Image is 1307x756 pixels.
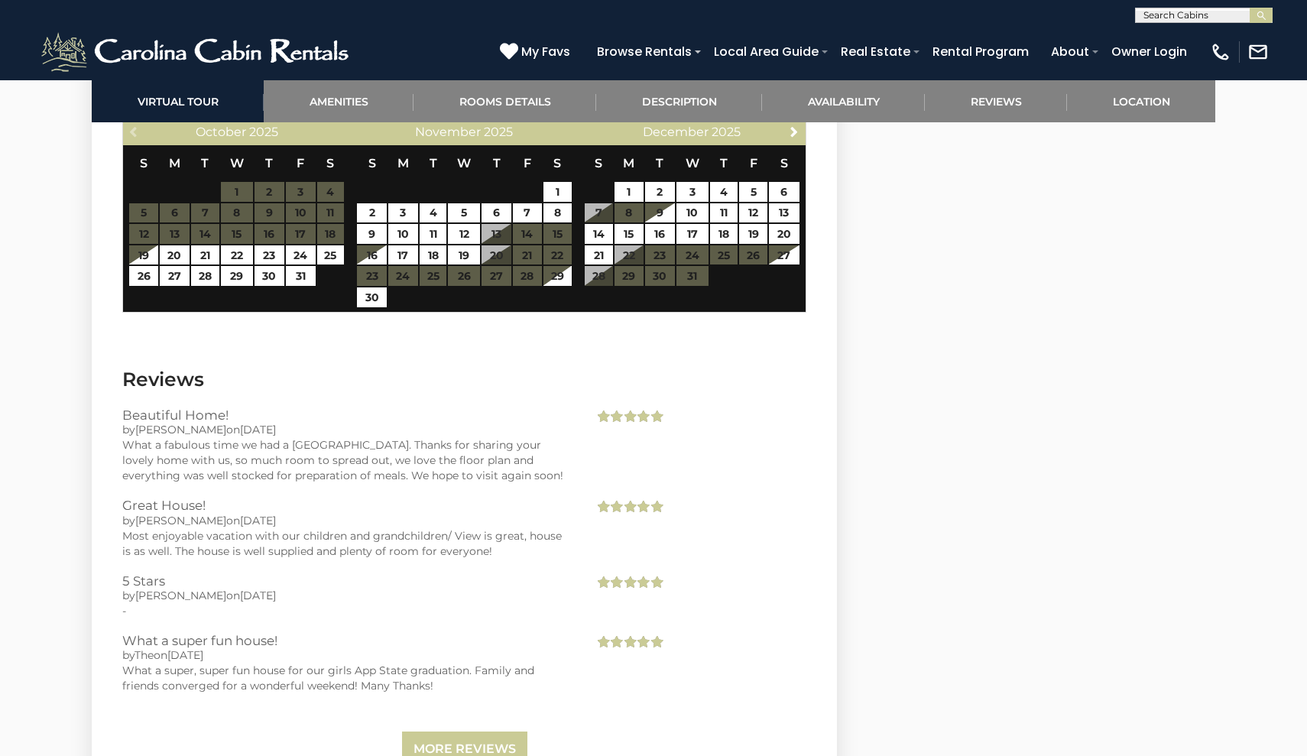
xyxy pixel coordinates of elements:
a: 27 [160,266,190,286]
a: 26 [129,266,157,286]
a: 10 [676,203,709,223]
span: Monday [623,156,634,170]
a: 12 [448,224,480,244]
a: 5 [448,203,480,223]
a: 2 [645,182,675,202]
span: Wednesday [230,156,244,170]
a: 9 [357,224,387,244]
div: by on [122,513,571,528]
span: [DATE] [167,648,203,662]
span: [DATE] [240,423,276,436]
a: 31 [286,266,316,286]
div: Most enjoyable vacation with our children and grandchildren/ View is great, house is as well. The... [122,528,571,559]
a: 25 [317,245,345,265]
a: About [1043,38,1097,65]
h3: What a super fun house! [122,634,571,647]
span: Friday [524,156,531,170]
a: Reviews [925,80,1067,122]
a: 14 [585,224,613,244]
a: Rooms Details [414,80,596,122]
a: 19 [129,245,157,265]
span: Tuesday [656,156,663,170]
div: by on [122,647,571,663]
a: 4 [420,203,447,223]
a: Virtual Tour [92,80,264,122]
a: Amenities [264,80,414,122]
h3: 5 Stars [122,574,571,588]
a: Local Area Guide [706,38,826,65]
span: Saturday [553,156,561,170]
span: Next [788,125,800,138]
span: Wednesday [457,156,471,170]
div: What a super, super fun house for our girls App State graduation. Family and friends converged fo... [122,663,571,693]
a: 20 [160,245,190,265]
span: 2025 [484,125,513,139]
a: Availability [762,80,925,122]
a: 18 [420,245,447,265]
a: 19 [739,224,767,244]
a: Location [1067,80,1215,122]
img: White-1-2.png [38,29,355,75]
a: My Favs [500,42,574,62]
a: Browse Rentals [589,38,699,65]
div: by on [122,422,571,437]
span: Tuesday [201,156,209,170]
img: mail-regular-white.png [1247,41,1269,63]
a: 29 [221,266,253,286]
a: Rental Program [925,38,1036,65]
a: 1 [543,182,572,202]
span: The [135,648,154,662]
h3: Beautiful Home! [122,408,571,422]
span: Thursday [265,156,273,170]
span: Monday [397,156,409,170]
img: phone-regular-white.png [1210,41,1231,63]
a: 12 [739,203,767,223]
a: 10 [388,224,418,244]
a: 13 [769,203,799,223]
div: by on [122,588,571,603]
a: 11 [420,224,447,244]
span: Thursday [720,156,728,170]
a: 6 [482,203,511,223]
span: Saturday [780,156,788,170]
a: 23 [255,245,284,265]
a: 7 [513,203,541,223]
a: 21 [191,245,219,265]
span: Sunday [368,156,376,170]
a: 28 [191,266,219,286]
a: 1 [615,182,643,202]
a: 6 [769,182,799,202]
a: 3 [388,203,418,223]
span: Friday [750,156,757,170]
span: Saturday [326,156,334,170]
a: 27 [769,245,799,265]
span: Friday [297,156,304,170]
div: What a fabulous time we had a [GEOGRAPHIC_DATA]. Thanks for sharing your lovely home with us, so ... [122,437,571,483]
a: 16 [645,224,675,244]
span: Tuesday [430,156,437,170]
a: 2 [357,203,387,223]
span: October [196,125,246,139]
a: 24 [286,245,316,265]
a: Real Estate [833,38,918,65]
span: Sunday [140,156,148,170]
span: [PERSON_NAME] [135,423,226,436]
span: My Favs [521,42,570,61]
a: 18 [710,224,738,244]
a: 3 [676,182,709,202]
a: Next [785,122,804,141]
a: 17 [388,245,418,265]
h3: Reviews [122,366,806,393]
span: [PERSON_NAME] [135,514,226,527]
a: 22 [221,245,253,265]
a: 21 [585,245,613,265]
h3: Great House! [122,498,571,512]
a: 20 [769,224,799,244]
span: December [643,125,709,139]
span: Thursday [493,156,501,170]
span: [DATE] [240,514,276,527]
span: Wednesday [686,156,699,170]
span: [PERSON_NAME] [135,589,226,602]
a: Owner Login [1104,38,1195,65]
span: Sunday [595,156,602,170]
